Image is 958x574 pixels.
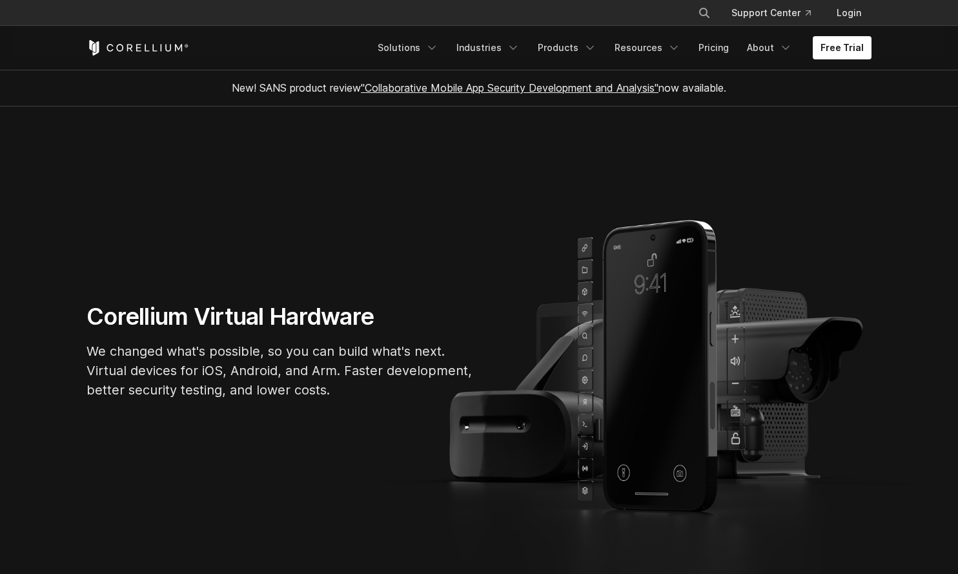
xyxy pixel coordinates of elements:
a: Corellium Home [87,40,189,56]
div: Navigation Menu [370,36,871,59]
p: We changed what's possible, so you can build what's next. Virtual devices for iOS, Android, and A... [87,342,474,400]
h1: Corellium Virtual Hardware [87,302,474,331]
div: Navigation Menu [682,1,871,25]
a: Products [530,36,604,59]
a: "Collaborative Mobile App Security Development and Analysis" [361,81,658,94]
a: About [739,36,800,59]
a: Free Trial [813,36,871,59]
a: Solutions [370,36,446,59]
span: New! SANS product review now available. [232,81,726,94]
button: Search [693,1,716,25]
a: Resources [607,36,688,59]
a: Pricing [691,36,737,59]
a: Industries [449,36,527,59]
a: Support Center [721,1,821,25]
a: Login [826,1,871,25]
